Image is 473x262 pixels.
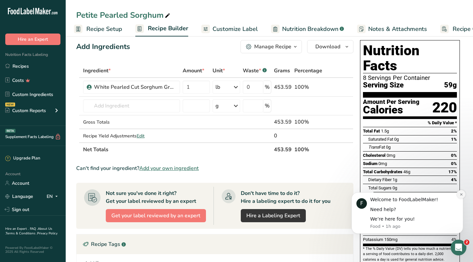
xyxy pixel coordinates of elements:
[274,118,292,126] div: 453.59
[294,67,322,75] span: Percentage
[76,41,130,52] div: Add Ingredients
[15,15,25,26] div: Profile image for Food
[213,67,225,75] span: Unit
[363,169,402,174] span: Total Carbohydrates
[444,81,457,89] span: 59g
[29,13,117,20] div: Welcome to FoodLabelMaker!
[213,25,258,34] span: Customize Label
[77,234,353,254] div: Recipe Tags
[451,161,457,166] span: 0%
[363,119,457,127] section: % Daily Value *
[106,189,196,205] div: Not sure you've done it right? Get your label reviewed by an expert
[294,118,322,126] div: 100%
[387,153,395,158] span: 0mg
[363,81,404,89] span: Serving Size
[86,25,122,34] span: Recipe Setup
[274,132,292,140] div: 0
[241,189,330,205] div: Don't have time to do it? Hire a labeling expert to do it for you
[135,21,188,37] a: Recipe Builder
[201,22,258,36] a: Customize Label
[274,83,292,91] div: 453.59
[464,240,469,245] span: 2
[307,40,353,53] button: Download
[271,22,344,36] a: Nutrition Breakdown
[137,133,145,139] span: Edit
[243,67,267,75] div: Waste
[386,145,391,150] span: 0g
[76,9,171,21] div: Petite Pearled Sorghum
[5,107,46,114] div: Custom Reports
[5,129,15,133] div: BETA
[29,40,117,46] p: Message from Food, sent 1h ago
[83,67,111,75] span: Ingredient
[394,137,399,142] span: 0g
[368,145,379,150] i: Trans
[6,231,37,236] a: Terms & Conditions .
[357,22,427,36] a: Notes & Attachments
[451,153,457,158] span: 0%
[94,83,176,91] div: White Pearled Cut Sorghum Grain
[183,67,204,75] span: Amount
[282,25,338,34] span: Nutrition Breakdown
[82,142,273,156] th: Net Totals
[448,169,457,174] span: 17%
[29,23,117,30] div: Need help?
[83,119,180,126] div: Gross Totals
[5,246,60,254] div: Powered By FoodLabelMaker © 2025 All Rights Reserved
[368,145,385,150] span: Fat
[342,183,473,244] iframe: Intercom notifications message
[363,153,386,158] span: Cholesterol
[240,40,302,53] button: Manage Recipe
[47,192,60,200] div: EN
[273,142,293,156] th: 453.59
[363,129,380,133] span: Total Fat
[368,25,427,34] span: Notes & Attachments
[111,212,200,220] span: Get your label reviewed by an expert
[381,129,389,133] span: 1.5g
[139,164,199,172] span: Add your own ingredient
[368,177,392,182] span: Dietary Fiber
[37,231,57,236] a: Privacy Policy
[76,164,353,172] div: Can't find your ingredient?
[5,155,40,162] div: Upgrade Plan
[29,13,117,39] div: Message content
[368,137,393,142] span: Saturated Fat
[215,102,219,110] div: g
[432,99,457,116] div: 220
[363,161,377,166] span: Sodium
[5,103,15,107] div: NEW
[451,137,457,142] span: 1%
[241,209,306,222] a: Hire a Labeling Expert
[451,177,457,182] span: 4%
[363,75,457,81] div: 8 Servings Per Container
[5,34,60,45] button: Hire an Expert
[293,142,324,156] th: 100%
[5,226,52,236] a: About Us .
[254,43,291,51] div: Manage Recipe
[30,226,38,231] a: FAQ .
[363,105,419,115] div: Calories
[378,161,387,166] span: 0mg
[148,24,188,33] span: Recipe Builder
[74,22,122,36] a: Recipe Setup
[294,83,322,91] div: 100%
[451,240,466,255] iframe: Intercom live chat
[274,67,290,75] span: Grams
[403,169,410,174] span: 46g
[115,7,124,15] button: Dismiss notification
[5,191,33,202] a: Language
[363,43,457,73] h1: Nutrition Facts
[451,129,457,133] span: 2%
[106,209,206,222] button: Get your label reviewed by an expert
[83,132,180,139] div: Recipe Yield Adjustments
[83,99,180,112] input: Add Ingredient
[29,33,117,39] div: We’re here for you!
[315,43,340,51] span: Download
[10,9,122,51] div: message notification from Food, 1h ago. Welcome to FoodLabelMaker! Need help? We’re here for you!
[5,226,29,231] a: Hire an Expert .
[393,177,397,182] span: 1g
[363,99,419,105] div: Amount Per Serving
[215,83,220,91] div: lb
